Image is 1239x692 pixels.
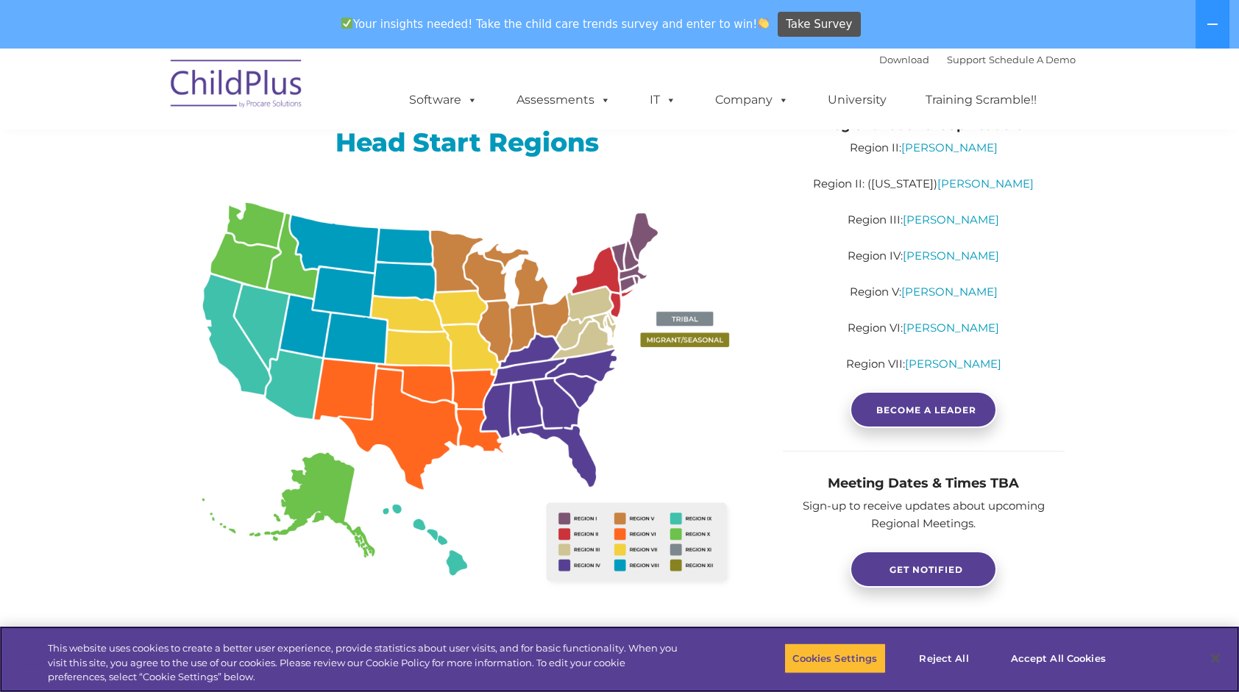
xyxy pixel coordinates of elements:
[1003,643,1114,674] button: Accept All Cookies
[1199,642,1232,674] button: Close
[850,551,997,588] a: GET NOTIFIED
[502,85,625,115] a: Assessments
[901,140,998,154] a: [PERSON_NAME]
[901,285,998,299] a: [PERSON_NAME]
[778,12,861,38] a: Take Survey
[341,18,352,29] img: ✅
[989,54,1076,65] a: Schedule A Demo
[335,10,775,38] span: Your insights needed! Take the child care trends survey and enter to win!
[783,355,1065,373] p: Region VII:
[783,247,1065,265] p: Region IV:
[879,54,929,65] a: Download
[903,213,999,226] a: [PERSON_NAME]
[48,641,681,685] div: This website uses cookies to create a better user experience, provide statistics about user visit...
[163,49,310,123] img: ChildPlus by Procare Solutions
[784,643,885,674] button: Cookies Settings
[911,85,1051,115] a: Training Scramble!!
[783,473,1065,493] h4: Meeting Dates & Times TBA
[879,54,1076,65] font: |
[786,12,852,38] span: Take Survey
[700,85,803,115] a: Company
[783,283,1065,301] p: Region V:
[783,319,1065,337] p: Region VI:
[813,85,901,115] a: University
[783,139,1065,157] p: Region II:
[947,54,986,65] a: Support
[635,85,691,115] a: IT
[783,211,1065,229] p: Region III:
[905,357,1001,371] a: [PERSON_NAME]
[876,404,976,415] span: BECOME A LEADER
[783,497,1065,532] p: Sign-up to receive updates about upcoming Regional Meetings.
[783,175,1065,193] p: Region II: ([US_STATE])
[937,176,1034,190] a: [PERSON_NAME]
[394,85,492,115] a: Software
[174,185,761,611] img: head-start-regions
[903,249,999,263] a: [PERSON_NAME]
[890,564,963,575] span: GET NOTIFIED
[850,391,997,428] a: BECOME A LEADER
[174,126,761,159] h2: Head Start Regions
[758,18,769,29] img: 👏
[898,643,990,674] button: Reject All
[903,321,999,335] a: [PERSON_NAME]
